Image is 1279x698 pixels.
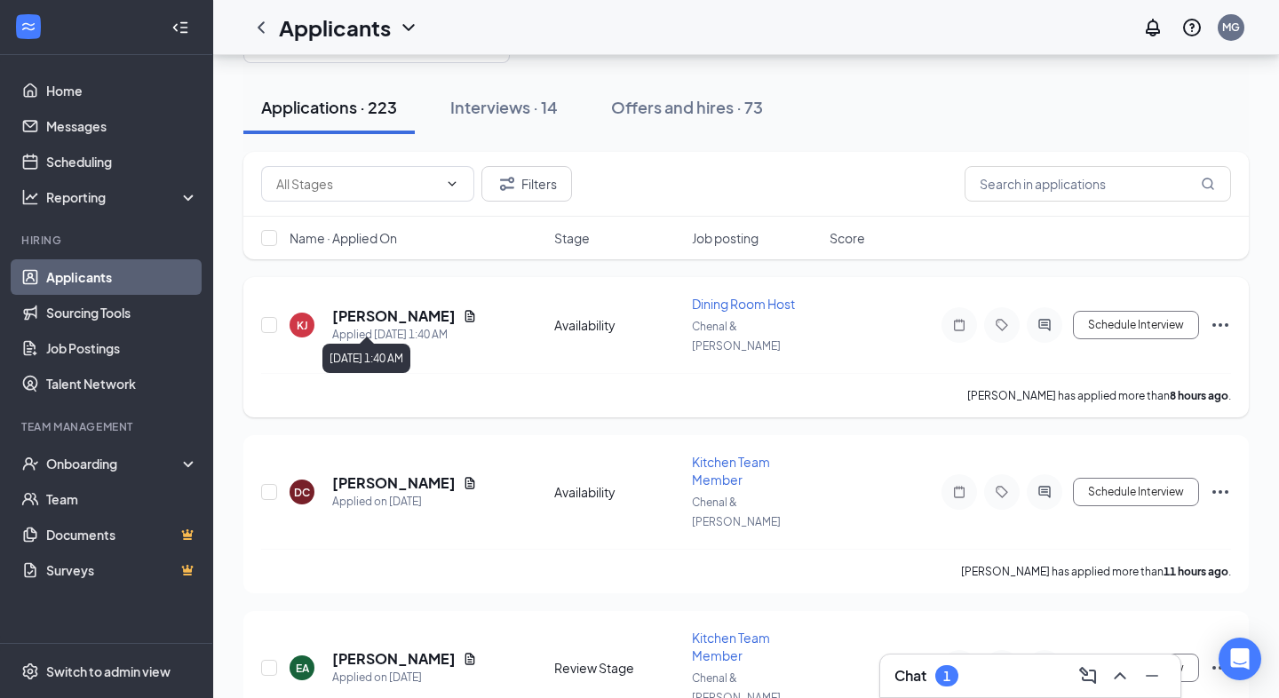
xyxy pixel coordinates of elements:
[450,96,558,118] div: Interviews · 14
[692,630,770,663] span: Kitchen Team Member
[1109,665,1131,686] svg: ChevronUp
[1077,665,1099,686] svg: ComposeMessage
[322,344,410,373] div: [DATE] 1:40 AM
[949,318,970,332] svg: Note
[261,96,397,118] div: Applications · 223
[46,144,198,179] a: Scheduling
[692,229,759,247] span: Job posting
[991,485,1013,499] svg: Tag
[20,18,37,36] svg: WorkstreamLogo
[46,259,198,295] a: Applicants
[398,17,419,38] svg: ChevronDown
[1073,311,1199,339] button: Schedule Interview
[1138,662,1166,690] button: Minimize
[481,166,572,202] button: Filter Filters
[21,188,39,206] svg: Analysis
[1181,17,1203,38] svg: QuestionInfo
[967,388,1231,403] p: [PERSON_NAME] has applied more than .
[1170,389,1228,402] b: 8 hours ago
[692,296,795,312] span: Dining Room Host
[445,177,459,191] svg: ChevronDown
[250,17,272,38] svg: ChevronLeft
[991,318,1013,332] svg: Tag
[1106,662,1134,690] button: ChevronUp
[943,669,950,684] div: 1
[21,419,195,434] div: Team Management
[46,73,198,108] a: Home
[290,229,397,247] span: Name · Applied On
[46,366,198,401] a: Talent Network
[554,483,681,501] div: Availability
[463,309,477,323] svg: Document
[965,166,1231,202] input: Search in applications
[294,485,310,500] div: DC
[1210,481,1231,503] svg: Ellipses
[692,454,770,488] span: Kitchen Team Member
[332,473,456,493] h5: [PERSON_NAME]
[692,320,781,353] span: Chenal & [PERSON_NAME]
[1073,478,1199,506] button: Schedule Interview
[46,662,171,680] div: Switch to admin view
[46,330,198,366] a: Job Postings
[171,19,189,36] svg: Collapse
[554,316,681,334] div: Availability
[332,649,456,669] h5: [PERSON_NAME]
[497,173,518,194] svg: Filter
[46,295,198,330] a: Sourcing Tools
[894,666,926,686] h3: Chat
[611,96,763,118] div: Offers and hires · 73
[949,485,970,499] svg: Note
[1210,657,1231,678] svg: Ellipses
[463,476,477,490] svg: Document
[46,481,198,517] a: Team
[46,552,198,588] a: SurveysCrown
[554,229,590,247] span: Stage
[296,661,309,676] div: EA
[297,318,308,333] div: KJ
[1074,662,1102,690] button: ComposeMessage
[21,662,39,680] svg: Settings
[332,326,477,344] div: Applied [DATE] 1:40 AM
[332,493,477,511] div: Applied on [DATE]
[46,188,199,206] div: Reporting
[1141,665,1163,686] svg: Minimize
[1034,485,1055,499] svg: ActiveChat
[1142,17,1164,38] svg: Notifications
[1210,314,1231,336] svg: Ellipses
[332,669,477,686] div: Applied on [DATE]
[46,455,183,472] div: Onboarding
[46,108,198,144] a: Messages
[554,659,681,677] div: Review Stage
[279,12,391,43] h1: Applicants
[21,455,39,472] svg: UserCheck
[46,517,198,552] a: DocumentsCrown
[1201,177,1215,191] svg: MagnifyingGlass
[332,306,456,326] h5: [PERSON_NAME]
[1164,565,1228,578] b: 11 hours ago
[21,233,195,248] div: Hiring
[1034,318,1055,332] svg: ActiveChat
[961,564,1231,579] p: [PERSON_NAME] has applied more than .
[1219,638,1261,680] div: Open Intercom Messenger
[1222,20,1240,35] div: MG
[692,496,781,528] span: Chenal & [PERSON_NAME]
[276,174,438,194] input: All Stages
[463,652,477,666] svg: Document
[830,229,865,247] span: Score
